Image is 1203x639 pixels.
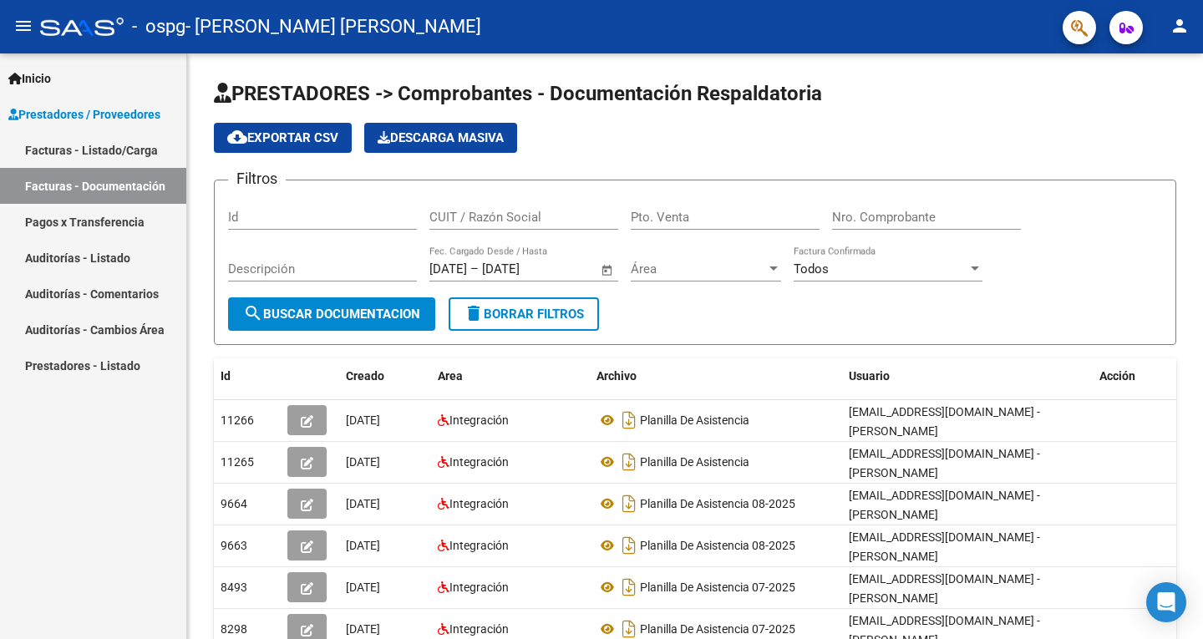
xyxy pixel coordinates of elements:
[346,497,380,510] span: [DATE]
[438,369,463,383] span: Area
[449,455,509,469] span: Integración
[1093,358,1176,394] datatable-header-cell: Acción
[640,539,795,552] span: Planilla De Asistencia 08-2025
[364,123,517,153] app-download-masive: Descarga masiva de comprobantes (adjuntos)
[214,358,281,394] datatable-header-cell: Id
[842,358,1093,394] datatable-header-cell: Usuario
[849,369,890,383] span: Usuario
[132,8,185,45] span: - ospg
[849,447,1040,479] span: [EMAIL_ADDRESS][DOMAIN_NAME] - [PERSON_NAME]
[228,297,435,331] button: Buscar Documentacion
[640,455,749,469] span: Planilla De Asistencia
[429,261,467,276] input: Fecha inicio
[618,532,640,559] i: Descargar documento
[221,455,254,469] span: 11265
[618,574,640,601] i: Descargar documento
[346,413,380,427] span: [DATE]
[598,261,617,280] button: Open calendar
[221,581,247,594] span: 8493
[346,369,384,383] span: Creado
[378,130,504,145] span: Descarga Masiva
[221,622,247,636] span: 8298
[228,167,286,190] h3: Filtros
[794,261,829,276] span: Todos
[8,105,160,124] span: Prestadores / Proveedores
[8,69,51,88] span: Inicio
[221,497,247,510] span: 9664
[449,413,509,427] span: Integración
[464,303,484,323] mat-icon: delete
[640,581,795,594] span: Planilla De Asistencia 07-2025
[1146,582,1186,622] div: Open Intercom Messenger
[431,358,590,394] datatable-header-cell: Area
[449,297,599,331] button: Borrar Filtros
[346,455,380,469] span: [DATE]
[618,407,640,434] i: Descargar documento
[596,369,637,383] span: Archivo
[449,539,509,552] span: Integración
[243,303,263,323] mat-icon: search
[449,497,509,510] span: Integración
[618,490,640,517] i: Descargar documento
[346,581,380,594] span: [DATE]
[849,405,1040,438] span: [EMAIL_ADDRESS][DOMAIN_NAME] - [PERSON_NAME]
[185,8,481,45] span: - [PERSON_NAME] [PERSON_NAME]
[590,358,842,394] datatable-header-cell: Archivo
[849,489,1040,521] span: [EMAIL_ADDRESS][DOMAIN_NAME] - [PERSON_NAME]
[339,358,431,394] datatable-header-cell: Creado
[470,261,479,276] span: –
[449,622,509,636] span: Integración
[482,261,563,276] input: Fecha fin
[214,123,352,153] button: Exportar CSV
[346,622,380,636] span: [DATE]
[13,16,33,36] mat-icon: menu
[1099,369,1135,383] span: Acción
[227,130,338,145] span: Exportar CSV
[1170,16,1190,36] mat-icon: person
[849,572,1040,605] span: [EMAIL_ADDRESS][DOMAIN_NAME] - [PERSON_NAME]
[464,307,584,322] span: Borrar Filtros
[364,123,517,153] button: Descarga Masiva
[631,261,766,276] span: Área
[221,413,254,427] span: 11266
[849,530,1040,563] span: [EMAIL_ADDRESS][DOMAIN_NAME] - [PERSON_NAME]
[449,581,509,594] span: Integración
[227,127,247,147] mat-icon: cloud_download
[214,82,822,105] span: PRESTADORES -> Comprobantes - Documentación Respaldatoria
[640,413,749,427] span: Planilla De Asistencia
[640,622,795,636] span: Planilla De Asistencia 07-2025
[618,449,640,475] i: Descargar documento
[221,369,231,383] span: Id
[346,539,380,552] span: [DATE]
[221,539,247,552] span: 9663
[243,307,420,322] span: Buscar Documentacion
[640,497,795,510] span: Planilla De Asistencia 08-2025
